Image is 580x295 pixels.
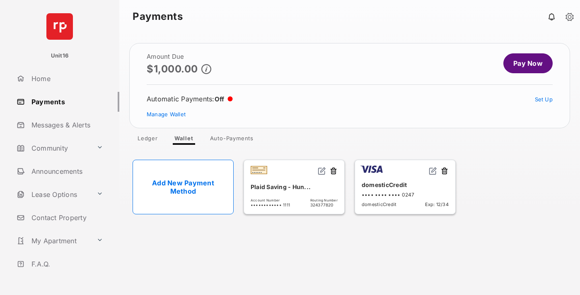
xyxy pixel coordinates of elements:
[13,69,119,89] a: Home
[13,231,93,251] a: My Apartment
[46,13,73,40] img: svg+xml;base64,PHN2ZyB4bWxucz0iaHR0cDovL3d3dy53My5vcmcvMjAwMC9zdmciIHdpZHRoPSI2NCIgaGVpZ2h0PSI2NC...
[425,201,449,207] span: Exp: 12/34
[168,135,200,145] a: Wallet
[251,202,290,207] span: •••••••••••• 1111
[13,92,119,112] a: Payments
[133,12,183,22] strong: Payments
[318,167,326,175] img: svg+xml;base64,PHN2ZyB2aWV3Qm94PSIwIDAgMjQgMjQiIHdpZHRoPSIxNiIgaGVpZ2h0PSIxNiIgZmlsbD0ibm9uZSIgeG...
[362,201,396,207] span: domesticCredit
[13,138,93,158] a: Community
[429,167,437,175] img: svg+xml;base64,PHN2ZyB2aWV3Qm94PSIwIDAgMjQgMjQiIHdpZHRoPSIxNiIgaGVpZ2h0PSIxNiIgZmlsbD0ibm9uZSIgeG...
[310,202,338,207] span: 324377820
[535,96,553,103] a: Set Up
[131,135,164,145] a: Ledger
[13,161,119,181] a: Announcements
[133,160,234,214] a: Add New Payment Method
[251,198,290,202] span: Account Number
[362,192,449,198] div: •••• •••• •••• 0247
[147,63,198,74] p: $1,000.00
[147,111,186,118] a: Manage Wallet
[310,198,338,202] span: Routing Number
[251,180,338,194] div: Plaid Saving - Hun...
[362,178,449,192] div: domesticCredit
[13,185,93,204] a: Lease Options
[215,95,225,103] span: Off
[13,208,119,228] a: Contact Property
[203,135,260,145] a: Auto-Payments
[147,53,211,60] h2: Amount Due
[147,95,233,103] div: Automatic Payments :
[13,254,119,274] a: F.A.Q.
[51,52,69,60] p: Unit16
[13,115,119,135] a: Messages & Alerts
